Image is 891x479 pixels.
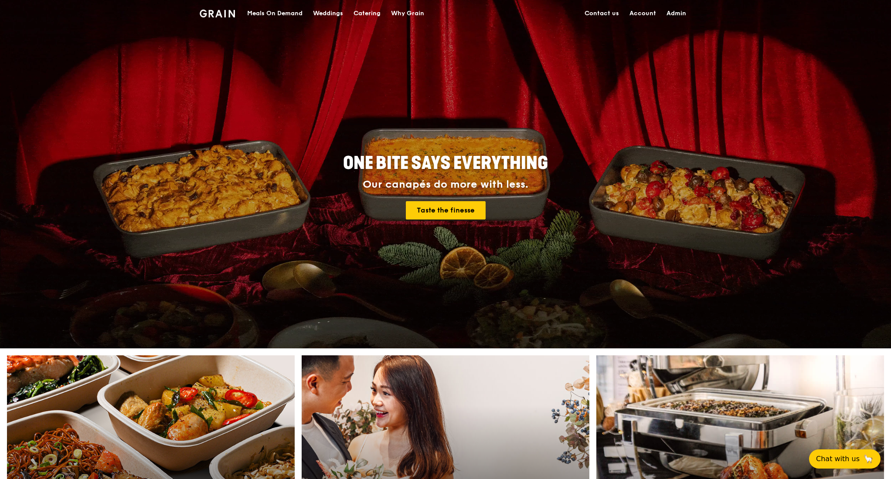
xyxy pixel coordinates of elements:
[200,10,235,17] img: Grain
[816,454,860,464] span: Chat with us
[391,0,424,27] div: Why Grain
[386,0,429,27] a: Why Grain
[579,0,624,27] a: Contact us
[343,153,548,174] span: ONE BITE SAYS EVERYTHING
[661,0,691,27] a: Admin
[348,0,386,27] a: Catering
[809,449,881,469] button: Chat with us🦙
[354,0,381,27] div: Catering
[308,0,348,27] a: Weddings
[247,0,303,27] div: Meals On Demand
[406,201,486,219] a: Taste the finesse
[289,179,602,191] div: Our canapés do more with less.
[863,454,874,464] span: 🦙
[624,0,661,27] a: Account
[313,0,343,27] div: Weddings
